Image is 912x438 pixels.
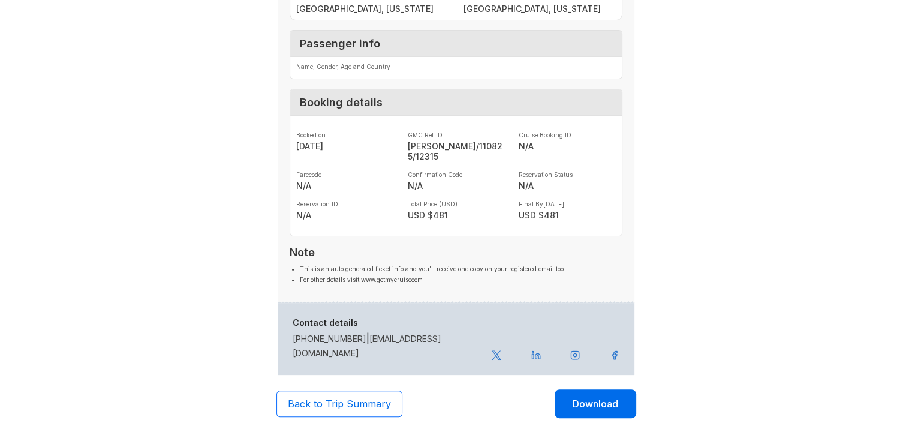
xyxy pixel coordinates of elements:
strong: N/A [408,181,505,191]
li: For other details visit www.getmycruisecom [300,274,622,285]
label: Total Price (USD) [408,200,505,208]
li: This is an auto generated ticket info and you’ll receive one copy on your registered email too [300,263,622,274]
label: Final By [DATE] [519,200,616,208]
h6: Contact details [293,318,477,328]
strong: N/A [296,210,393,220]
span: Download [573,397,618,411]
h3: Note [290,246,622,259]
strong: [PERSON_NAME]/110825/12315 [408,141,505,161]
div: | [285,318,484,360]
label: Farecode [296,171,393,178]
strong: N/A [519,181,616,191]
strong: N/A [296,181,393,191]
div: Booking details [290,89,622,116]
label: Reservation Status [519,171,616,178]
a: [PHONE_NUMBER] [293,334,366,344]
div: Passenger info [290,31,622,57]
label: GMC Ref ID [408,131,505,139]
label: Confirmation Code [408,171,505,178]
button: Download [555,389,636,418]
strong: [DATE] [296,141,393,151]
strong: N/A [519,141,616,151]
strong: USD $ 481 [519,210,616,220]
strong: USD $ 481 [408,210,505,220]
label: Name, Gender, Age and Country [296,63,616,70]
button: Back to Trip Summary [276,391,402,417]
label: Reservation ID [296,200,393,208]
label: Booked on [296,131,393,139]
strong: [GEOGRAPHIC_DATA], [US_STATE] [463,4,616,14]
label: Cruise Booking ID [519,131,616,139]
strong: [GEOGRAPHIC_DATA], [US_STATE] [296,4,449,14]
